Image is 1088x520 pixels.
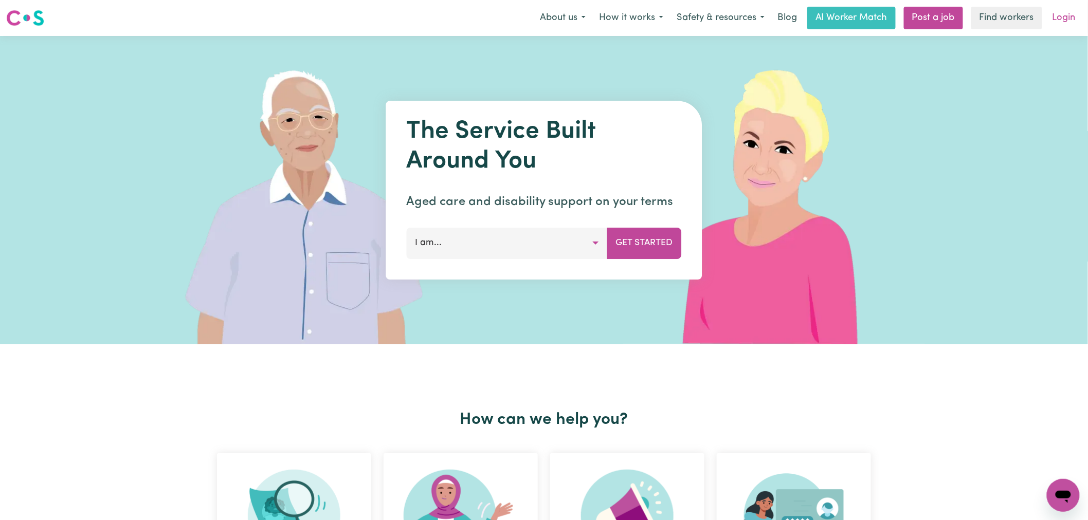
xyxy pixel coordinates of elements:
button: Safety & resources [670,7,771,29]
iframe: Button to launch messaging window [1047,479,1080,512]
h1: The Service Built Around You [407,117,682,176]
h2: How can we help you? [211,410,877,430]
a: AI Worker Match [807,7,896,29]
img: Careseekers logo [6,9,44,27]
button: I am... [407,228,608,258]
a: Post a job [904,7,963,29]
a: Find workers [971,7,1042,29]
p: Aged care and disability support on your terms [407,193,682,211]
a: Login [1046,7,1082,29]
button: How it works [592,7,670,29]
button: Get Started [607,228,682,258]
button: About us [533,7,592,29]
a: Careseekers logo [6,6,44,30]
a: Blog [771,7,803,29]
